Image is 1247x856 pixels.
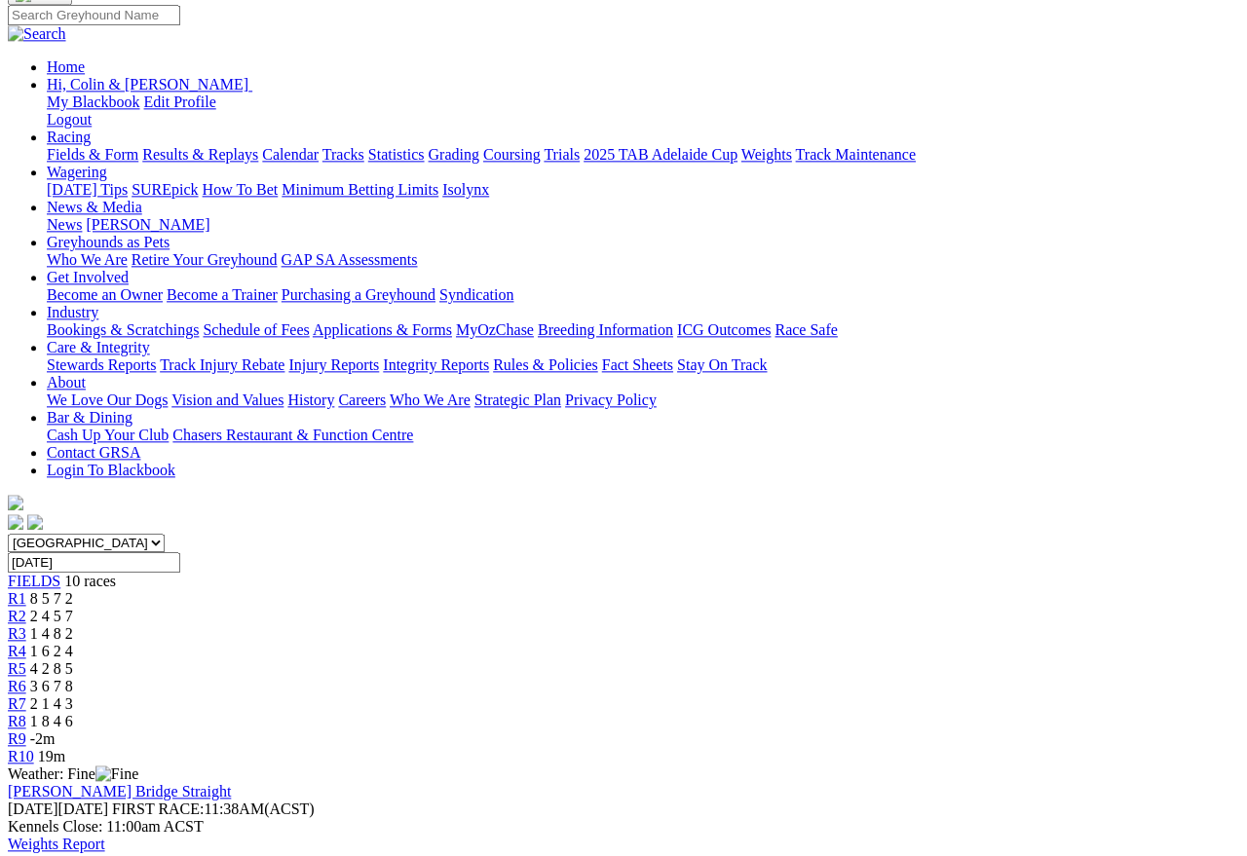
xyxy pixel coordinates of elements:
a: Wagering [47,164,107,180]
a: R6 [8,678,26,694]
span: Weather: Fine [8,765,138,782]
div: Bar & Dining [47,427,1239,444]
a: Retire Your Greyhound [132,251,278,268]
a: Syndication [439,286,513,303]
a: R8 [8,713,26,729]
a: Contact GRSA [47,444,140,461]
a: Chasers Restaurant & Function Centre [172,427,413,443]
a: Rules & Policies [493,356,598,373]
a: Tracks [322,146,364,163]
img: Search [8,25,66,43]
a: R9 [8,730,26,747]
div: Care & Integrity [47,356,1239,374]
a: Stewards Reports [47,356,156,373]
a: Minimum Betting Limits [282,181,438,198]
a: Weights [741,146,792,163]
div: About [47,391,1239,409]
a: Vision and Values [171,391,283,408]
a: Track Injury Rebate [160,356,284,373]
a: Get Involved [47,269,129,285]
a: R10 [8,748,34,764]
div: News & Media [47,216,1239,234]
a: Care & Integrity [47,339,150,355]
a: Who We Are [390,391,471,408]
span: 10 races [64,573,116,589]
a: Trials [544,146,580,163]
a: Results & Replays [142,146,258,163]
a: R7 [8,695,26,712]
a: Bookings & Scratchings [47,321,199,338]
a: [PERSON_NAME] Bridge Straight [8,783,231,800]
span: R4 [8,643,26,659]
a: SUREpick [132,181,198,198]
a: Race Safe [775,321,837,338]
span: 19m [38,748,65,764]
a: Hi, Colin & [PERSON_NAME] [47,76,252,93]
a: Logout [47,111,92,128]
a: Become a Trainer [167,286,278,303]
div: Wagering [47,181,1239,199]
div: Industry [47,321,1239,339]
span: 8 5 7 2 [30,590,73,607]
a: Cash Up Your Club [47,427,169,443]
a: History [287,391,334,408]
div: Kennels Close: 11:00am ACST [8,818,1239,836]
a: Become an Owner [47,286,163,303]
a: R3 [8,625,26,642]
span: Hi, Colin & [PERSON_NAME] [47,76,248,93]
div: Get Involved [47,286,1239,304]
a: Login To Blackbook [47,462,175,478]
span: 1 6 2 4 [30,643,73,659]
a: MyOzChase [456,321,534,338]
span: 3 6 7 8 [30,678,73,694]
a: Strategic Plan [474,391,561,408]
img: facebook.svg [8,514,23,530]
div: Racing [47,146,1239,164]
a: [DATE] Tips [47,181,128,198]
a: Stay On Track [677,356,767,373]
a: FIELDS [8,573,60,589]
a: Fields & Form [47,146,138,163]
input: Search [8,5,180,25]
span: 2 4 5 7 [30,608,73,624]
span: 4 2 8 5 [30,660,73,677]
a: Fact Sheets [602,356,673,373]
a: Racing [47,129,91,145]
a: R2 [8,608,26,624]
a: GAP SA Assessments [282,251,418,268]
span: [DATE] [8,800,108,817]
a: Track Maintenance [796,146,916,163]
a: Coursing [483,146,541,163]
div: Greyhounds as Pets [47,251,1239,269]
a: News & Media [47,199,142,215]
a: R1 [8,590,26,607]
a: Isolynx [442,181,489,198]
a: Applications & Forms [313,321,452,338]
img: Fine [95,765,138,783]
span: 1 4 8 2 [30,625,73,642]
a: Grading [429,146,479,163]
a: My Blackbook [47,93,140,110]
a: Schedule of Fees [203,321,309,338]
span: 2 1 4 3 [30,695,73,712]
span: R5 [8,660,26,677]
a: 2025 TAB Adelaide Cup [584,146,737,163]
img: twitter.svg [27,514,43,530]
span: 1 8 4 6 [30,713,73,729]
a: Integrity Reports [383,356,489,373]
a: News [47,216,82,233]
a: Statistics [368,146,425,163]
a: Who We Are [47,251,128,268]
a: Bar & Dining [47,409,132,426]
a: Calendar [262,146,319,163]
img: logo-grsa-white.png [8,495,23,510]
a: How To Bet [203,181,279,198]
a: Careers [338,391,386,408]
